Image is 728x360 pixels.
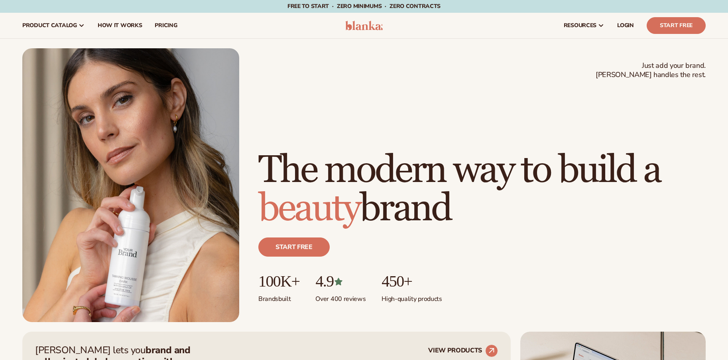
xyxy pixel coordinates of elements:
a: LOGIN [611,13,640,38]
a: product catalog [16,13,91,38]
p: Brands built [258,290,299,303]
p: 450+ [382,273,442,290]
p: 100K+ [258,273,299,290]
a: How It Works [91,13,149,38]
span: beauty [258,185,360,232]
p: 4.9 [315,273,366,290]
span: pricing [155,22,177,29]
span: product catalog [22,22,77,29]
h1: The modern way to build a brand [258,151,706,228]
span: Free to start · ZERO minimums · ZERO contracts [287,2,441,10]
span: How It Works [98,22,142,29]
a: VIEW PRODUCTS [428,344,498,357]
p: High-quality products [382,290,442,303]
span: resources [564,22,596,29]
a: pricing [148,13,183,38]
a: Start free [258,237,330,257]
p: Over 400 reviews [315,290,366,303]
span: LOGIN [617,22,634,29]
a: Start Free [647,17,706,34]
img: logo [345,21,383,30]
span: Just add your brand. [PERSON_NAME] handles the rest. [596,61,706,80]
img: Female holding tanning mousse. [22,48,239,322]
a: resources [557,13,611,38]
